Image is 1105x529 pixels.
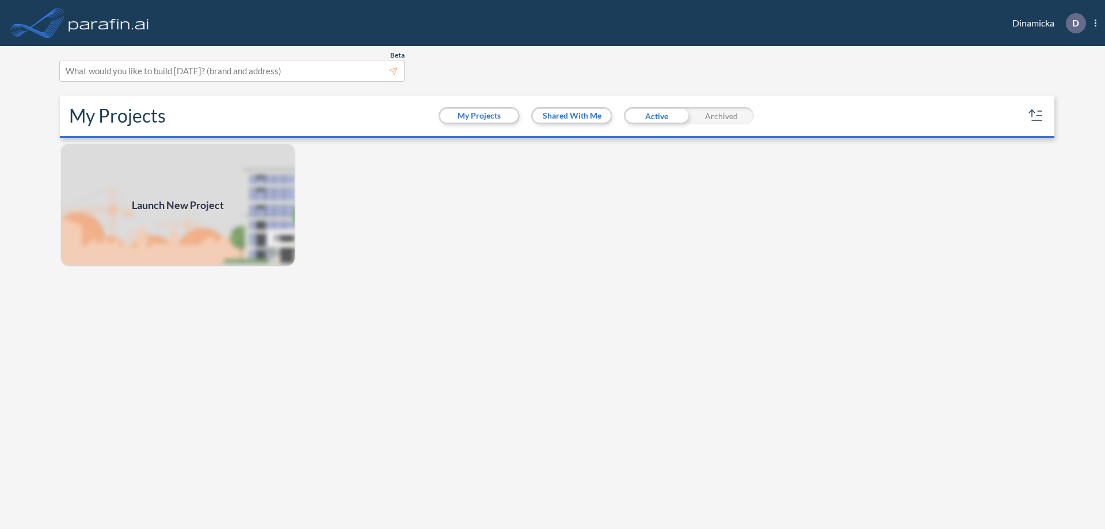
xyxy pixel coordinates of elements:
[995,13,1096,33] div: Dinamicka
[1027,106,1045,125] button: sort
[689,107,754,124] div: Archived
[533,109,611,123] button: Shared With Me
[60,143,296,267] img: add
[66,12,151,35] img: logo
[390,51,405,60] span: Beta
[60,143,296,267] a: Launch New Project
[69,105,166,127] h2: My Projects
[440,109,518,123] button: My Projects
[132,197,224,213] span: Launch New Project
[1072,18,1079,28] p: D
[624,107,689,124] div: Active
